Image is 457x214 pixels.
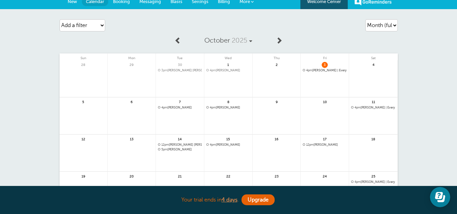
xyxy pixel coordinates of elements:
div: Your trial ends in . [60,193,398,207]
span: Sat [349,53,397,60]
span: 14 [177,136,183,141]
span: 16 [274,136,280,141]
a: 12pm[PERSON_NAME] [PERSON_NAME] [158,143,202,147]
span: Bruce E Rogers [303,143,347,147]
span: 20 [129,173,135,179]
span: 11 [370,99,376,104]
span: 19 [80,173,86,179]
span: Thu [253,53,301,60]
span: 4pm [306,69,312,72]
a: 5pm[PERSON_NAME] [158,148,202,151]
a: 12pm[PERSON_NAME] [303,143,347,147]
span: 4pm [210,143,216,146]
span: Wed [204,53,252,60]
span: 28 [80,62,86,67]
span: Rolando Y Cruz [206,69,250,72]
span: Lizbeth Feria Martinez [158,143,202,147]
span: 3 [322,62,328,67]
span: Bruce E Rogers | Every 2 weeks [303,69,347,72]
a: 4pm[PERSON_NAME] [206,69,250,72]
span: 4pm [210,106,216,109]
span: 2025 [232,37,247,44]
span: Vania Aragon Cano [206,143,250,147]
span: 21 [177,173,183,179]
span: 12pm [161,143,169,146]
span: Fri [301,53,349,60]
a: 4 days [222,197,237,203]
a: 4pm[PERSON_NAME] | Every 2 weeks [303,69,347,72]
span: 4pm [210,69,216,72]
span: 30 [177,62,183,67]
span: 29 [129,62,135,67]
span: 2 [274,62,280,67]
a: 4pm[PERSON_NAME] | Every 2 weeks [351,180,395,184]
span: Tue [156,53,204,60]
span: Sun [60,53,108,60]
span: 12 [80,136,86,141]
span: 22 [225,173,231,179]
span: Maria G Iniguez | Every 2 weeks [351,106,395,110]
span: 24 [322,173,328,179]
a: 4pm[PERSON_NAME] [158,106,202,110]
span: October [204,37,230,44]
span: Jessica A Bell [158,106,202,110]
span: 23 [274,173,280,179]
span: 4pm [161,106,167,109]
a: Upgrade [242,194,275,205]
span: 9 [274,99,280,104]
span: 25 [370,173,376,179]
span: 4 [370,62,376,67]
span: 4pm [355,106,361,109]
a: 4pm[PERSON_NAME] | Every 2 weeks [351,106,395,110]
span: 4pm [355,180,361,184]
span: Maria G Iniguez | Every 2 weeks [351,180,395,184]
a: 4pm[PERSON_NAME] [206,106,250,110]
span: Miguel A Osorio [206,106,250,110]
span: 1 [225,62,231,67]
span: 18 [370,136,376,141]
span: 10 [322,99,328,104]
span: 7 [177,99,183,104]
span: 12pm [306,143,314,146]
span: Mon [108,53,156,60]
span: 17 [322,136,328,141]
span: 13 [129,136,135,141]
iframe: Resource center [430,187,450,207]
span: 5pm [161,148,167,151]
span: Citlaly Chavez [158,148,202,151]
span: 15 [225,136,231,141]
a: 4pm[PERSON_NAME] [206,143,250,147]
span: 8 [225,99,231,104]
span: Lizbeth Feria Martinez [158,69,202,72]
span: 3pm [161,69,167,72]
a: October 2025 [185,33,272,48]
a: 3pm[PERSON_NAME] [PERSON_NAME] [158,69,202,72]
span: 6 [129,99,135,104]
span: 5 [80,99,86,104]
